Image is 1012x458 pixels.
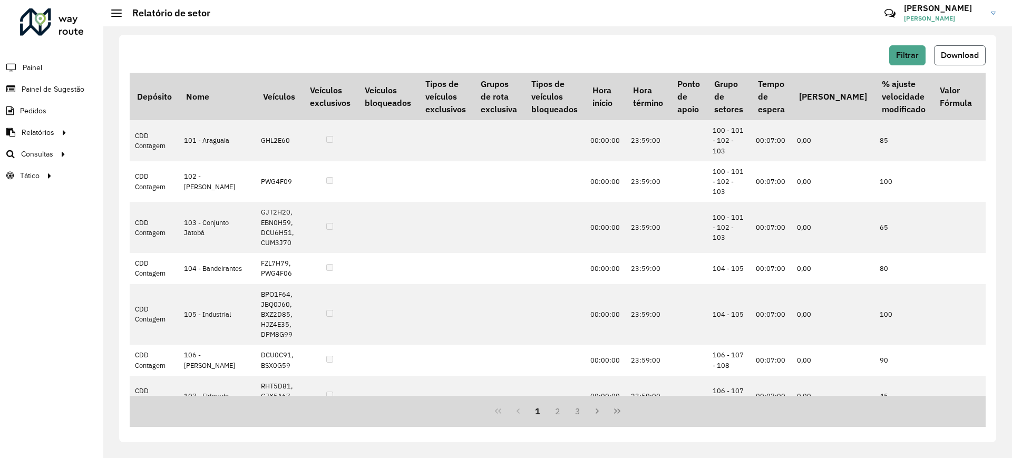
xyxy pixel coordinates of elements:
td: 106 - 107 - 108 [707,376,751,417]
td: 0,00 [792,345,874,375]
td: 107 - Eldorado [179,376,256,417]
td: 100 [874,161,932,202]
td: 0,00 [792,120,874,161]
th: Veículos [256,73,302,120]
td: 102 - [PERSON_NAME] [179,161,256,202]
td: PWG4F09 [256,161,302,202]
span: Download [941,51,979,60]
button: Next Page [588,401,608,421]
td: 105 - Industrial [179,284,256,345]
th: Tipos de veículos exclusivos [419,73,473,120]
th: Hora término [626,73,670,120]
td: DCU0C91, BSX0G59 [256,345,302,375]
td: 23:59:00 [626,120,670,161]
td: 85 [874,120,932,161]
td: 90 [874,345,932,375]
td: 104 - 105 [707,253,751,284]
td: 23:59:00 [626,345,670,375]
span: Consultas [21,149,53,160]
td: 00:07:00 [751,120,792,161]
th: % ajuste velocidade modificado [874,73,932,120]
span: Relatórios [22,127,54,138]
th: Nome [179,73,256,120]
td: 00:07:00 [751,202,792,253]
th: Valor Fórmula [932,73,979,120]
span: Painel [23,62,42,73]
td: GJT2H20, EBN0H59, DCU6H51, CUM3J70 [256,202,302,253]
th: Hora início [585,73,626,120]
th: Grupo de setores [707,73,751,120]
button: Filtrar [889,45,926,65]
td: 0,00 [792,284,874,345]
td: CDD Contagem [130,284,179,345]
td: 65 [874,202,932,253]
td: CDD Contagem [130,253,179,284]
td: 00:00:00 [585,253,626,284]
td: 100 [874,284,932,345]
td: 23:59:00 [626,376,670,417]
h2: Relatório de setor [122,7,210,19]
button: 3 [568,401,588,421]
td: 00:07:00 [751,345,792,375]
button: 1 [528,401,548,421]
td: 0,00 [792,253,874,284]
td: 104 - Bandeirantes [179,253,256,284]
td: 00:07:00 [751,253,792,284]
td: 100 - 101 - 102 - 103 [707,202,751,253]
td: 00:07:00 [751,376,792,417]
span: Painel de Sugestão [22,84,84,95]
th: Grupos de rota exclusiva [473,73,524,120]
td: 106 - [PERSON_NAME] [179,345,256,375]
td: 00:07:00 [751,161,792,202]
td: 104 - 105 [707,284,751,345]
td: 23:59:00 [626,161,670,202]
td: 00:00:00 [585,120,626,161]
button: Download [934,45,986,65]
td: CDD Contagem [130,161,179,202]
a: Contato Rápido [879,2,901,25]
td: 100 - 101 - 102 - 103 [707,120,751,161]
button: Last Page [607,401,627,421]
td: CDD Contagem [130,202,179,253]
th: Veículos exclusivos [303,73,357,120]
span: [PERSON_NAME] [904,14,983,23]
td: 00:00:00 [585,376,626,417]
th: Depósito [130,73,179,120]
th: Tempo de espera [751,73,792,120]
td: CDD Contagem [130,120,179,161]
td: 23:59:00 [626,253,670,284]
td: 23:59:00 [626,284,670,345]
td: FZL7H79, PWG4F06 [256,253,302,284]
button: 2 [548,401,568,421]
td: 0,00 [792,161,874,202]
td: 0,00 [792,202,874,253]
span: Filtrar [896,51,919,60]
td: 80 [874,253,932,284]
td: 100 - 101 - 102 - 103 [707,161,751,202]
td: 23:59:00 [626,202,670,253]
td: 00:00:00 [585,345,626,375]
span: Tático [20,170,40,181]
td: 00:00:00 [585,284,626,345]
td: 00:00:00 [585,202,626,253]
td: 106 - 107 - 108 [707,345,751,375]
td: 103 - Conjunto Jatobá [179,202,256,253]
th: [PERSON_NAME] [792,73,874,120]
td: RHT5D81, GJX5A67, GGA1D99 [256,376,302,417]
td: 0,00 [792,376,874,417]
td: 45 [874,376,932,417]
th: Veículos bloqueados [357,73,418,120]
td: 00:07:00 [751,284,792,345]
td: CDD Contagem [130,345,179,375]
span: Pedidos [20,105,46,116]
td: 101 - Araguaia [179,120,256,161]
td: BPO1F64, JBQ0J60, BXZ2D85, HJZ4E35, DPM8G99 [256,284,302,345]
th: Tipos de veículos bloqueados [524,73,585,120]
td: 00:00:00 [585,161,626,202]
td: GHL2E60 [256,120,302,161]
h3: [PERSON_NAME] [904,3,983,13]
td: CDD Contagem [130,376,179,417]
th: Ponto de apoio [670,73,707,120]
